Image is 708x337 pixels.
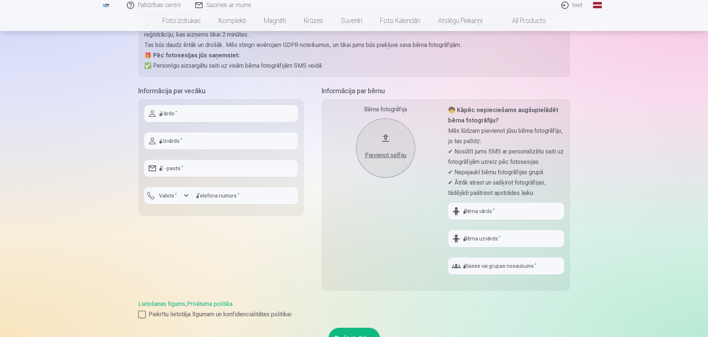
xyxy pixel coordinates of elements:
[153,10,210,31] a: Foto izdrukas
[328,105,444,114] div: Bērna fotogrāfija
[429,10,491,31] a: Atslēgu piekariņi
[448,146,564,167] p: ✔ Nosūtīt jums SMS ar personalizētu saiti uz fotogrāfijām uzreiz pēc fotosesijas
[491,10,555,31] a: All products
[295,10,332,31] a: Krūzes
[356,118,415,178] button: Pievienot selfiju
[144,61,564,71] p: ✅ Personīgu aizsargātu saiti uz visām bērna fotogrāfijām SMS veidā
[138,86,304,96] h5: Informācija par vecāku
[138,310,570,319] label: Piekrītu lietotāja līgumam un konfidencialitātes politikai
[255,10,295,31] a: Magnēti
[144,40,564,50] p: Tas būs daudz ērtāk un drošāk. Mēs stingri ievērojam GDPR noteikumus, un tikai jums būs piekļuve ...
[448,126,564,146] p: Mēs lūdzam pievienot jūsu bērna fotogrāfiju, jo tas palīdz:
[332,10,371,31] a: Suvenīri
[187,300,233,307] a: Privātuma politika
[371,10,429,31] a: Foto kalendāri
[448,107,558,124] strong: 🧒 Kāpēc nepieciešams augšupielādēt bērna fotogrāfiju?
[210,10,255,31] a: Komplekti
[322,86,570,96] h5: Informācija par bērnu
[448,167,564,178] p: ✔ Nepajaukt bērnu fotogrāfijas grupā
[138,300,570,319] div: ,
[156,192,180,199] label: Valsts
[102,3,110,7] img: /fa1
[144,187,192,204] button: Valsts*
[144,52,240,59] strong: 🎁 Pēc fotosesijas jūs saņemsiet:
[363,151,408,160] div: Pievienot selfiju
[138,300,185,307] a: Lietošanas līgums
[448,178,564,198] p: ✔ Ātrāk atrast un sašķirot fotogrāfijas, tādējādi paātrinot apstrādes laiku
